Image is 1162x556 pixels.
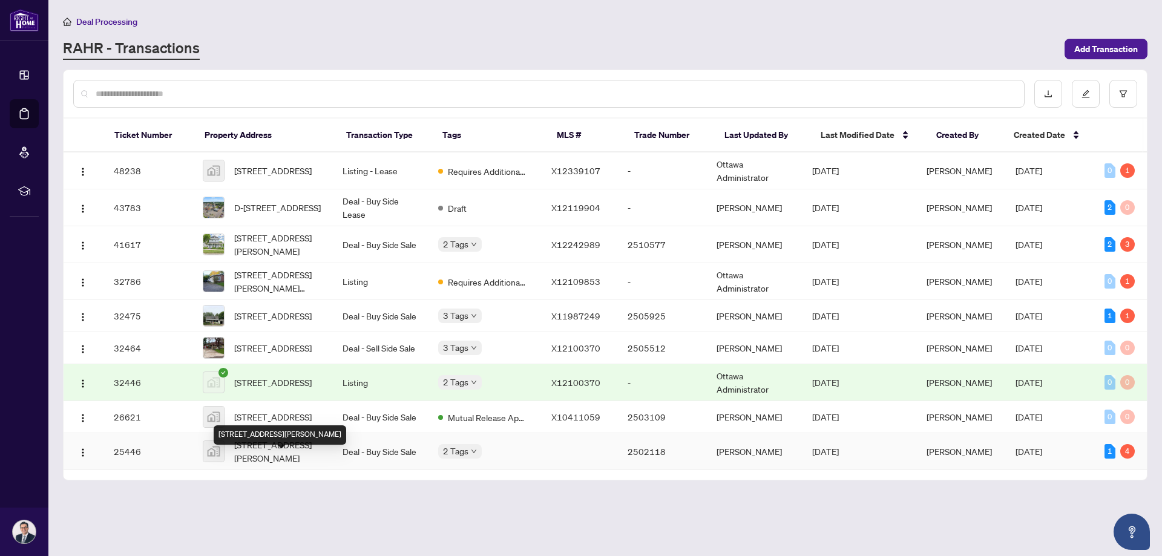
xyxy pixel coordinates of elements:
span: down [471,448,477,454]
td: - [618,263,707,300]
span: [STREET_ADDRESS] [234,341,312,355]
th: Ticket Number [105,119,195,152]
span: [DATE] [1016,239,1042,250]
img: Logo [78,379,88,388]
img: thumbnail-img [203,234,224,255]
span: 2 Tags [443,375,468,389]
span: [PERSON_NAME] [927,310,992,321]
img: Profile Icon [13,520,36,543]
span: [DATE] [1016,377,1042,388]
td: Deal - Buy Side Sale [333,226,428,263]
span: 3 Tags [443,309,468,322]
img: Logo [78,278,88,287]
div: 0 [1120,375,1135,390]
td: 26621 [104,401,193,433]
div: 0 [1105,341,1115,355]
td: 32475 [104,300,193,332]
th: Last Updated By [715,119,811,152]
td: Deal - Buy Side Sale [333,433,428,470]
button: Logo [73,272,93,291]
span: [PERSON_NAME] [927,276,992,287]
div: 0 [1105,410,1115,424]
span: [DATE] [812,377,839,388]
span: down [471,345,477,351]
span: [DATE] [1016,276,1042,287]
img: thumbnail-img [203,197,224,218]
td: Ottawa Administrator [707,364,803,401]
div: 1 [1105,444,1115,459]
td: 2505512 [618,332,707,364]
span: X12119904 [551,202,600,213]
button: Logo [73,373,93,392]
td: - [618,189,707,226]
img: thumbnail-img [203,160,224,181]
span: down [471,313,477,319]
th: Last Modified Date [811,119,927,152]
td: Ottawa Administrator [707,263,803,300]
div: 1 [1120,309,1135,323]
span: down [471,241,477,247]
td: [PERSON_NAME] [707,300,803,332]
div: 0 [1105,163,1115,178]
th: Tags [433,119,547,152]
span: Add Transaction [1074,39,1138,59]
span: [DATE] [812,165,839,176]
img: Logo [78,344,88,354]
div: 0 [1120,200,1135,215]
th: Created By [927,119,1004,152]
td: Deal - Buy Side Sale [333,300,428,332]
span: [DATE] [812,310,839,321]
span: [DATE] [1016,310,1042,321]
span: Created Date [1014,128,1065,142]
td: [PERSON_NAME] [707,189,803,226]
span: [PERSON_NAME] [927,411,992,422]
img: Logo [78,312,88,322]
button: Logo [73,161,93,180]
span: 2 Tags [443,237,468,251]
img: Logo [78,448,88,457]
img: Logo [78,167,88,177]
span: X12109853 [551,276,600,287]
a: RAHR - Transactions [63,38,200,60]
span: home [63,18,71,26]
button: filter [1109,80,1137,108]
img: thumbnail-img [203,338,224,358]
div: 1 [1120,274,1135,289]
td: - [618,364,707,401]
img: logo [10,9,39,31]
td: 2503109 [618,401,707,433]
span: [PERSON_NAME] [927,165,992,176]
td: Listing - Lease [333,152,428,189]
button: download [1034,80,1062,108]
span: [DATE] [1016,342,1042,353]
td: 32446 [104,364,193,401]
td: 32786 [104,263,193,300]
td: 32464 [104,332,193,364]
span: [PERSON_NAME] [927,202,992,213]
span: Deal Processing [76,16,137,27]
img: Logo [78,413,88,423]
span: X12339107 [551,165,600,176]
button: Logo [73,306,93,325]
img: Logo [78,204,88,214]
span: [DATE] [1016,411,1042,422]
span: X10411059 [551,411,600,422]
button: Logo [73,407,93,427]
span: Requires Additional Docs [448,275,527,289]
span: X11987249 [551,310,600,321]
span: [STREET_ADDRESS][PERSON_NAME] [234,438,323,465]
td: [PERSON_NAME] [707,433,803,470]
td: 2510577 [618,226,707,263]
button: Add Transaction [1065,39,1147,59]
td: Deal - Buy Side Sale [333,401,428,433]
span: [DATE] [812,239,839,250]
th: Property Address [195,119,336,152]
th: Created Date [1004,119,1094,152]
button: Logo [73,442,93,461]
td: Ottawa Administrator [707,152,803,189]
span: [DATE] [812,342,839,353]
div: [STREET_ADDRESS][PERSON_NAME] [214,425,346,445]
th: Transaction Type [336,119,433,152]
div: 1 [1120,163,1135,178]
span: [DATE] [1016,165,1042,176]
